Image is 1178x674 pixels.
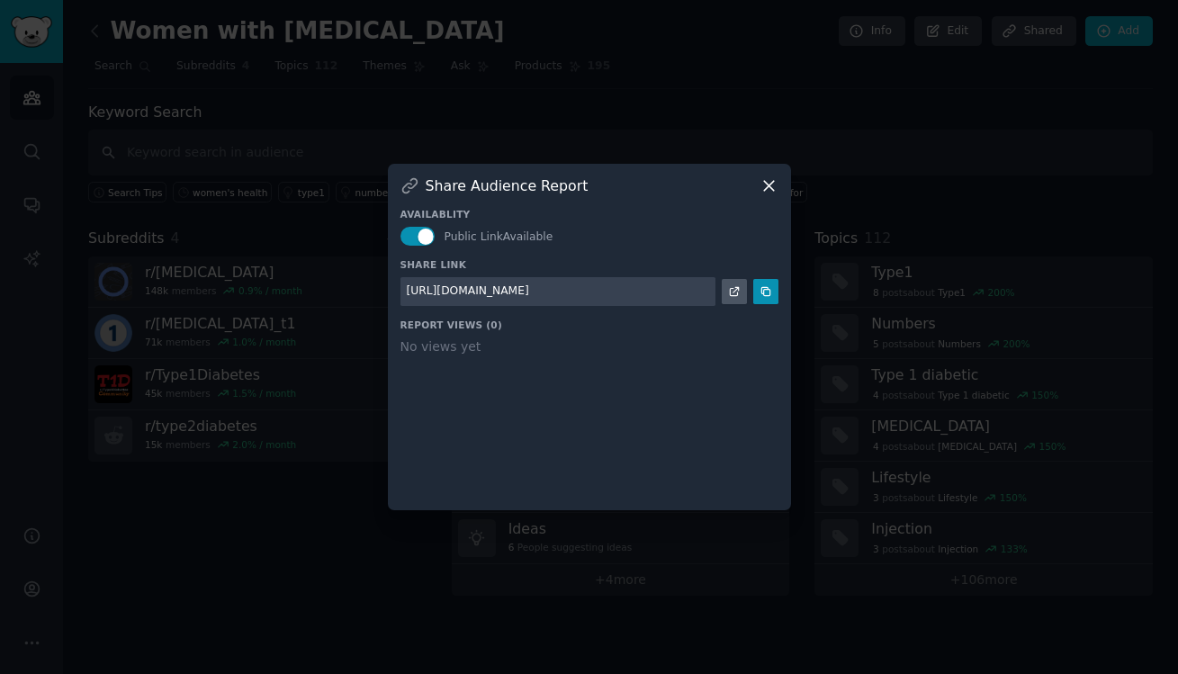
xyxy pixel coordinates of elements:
h3: Share Audience Report [426,176,589,195]
h3: Report Views ( 0 ) [400,319,778,331]
div: No views yet [400,337,778,356]
span: Public Link Available [445,230,553,243]
div: [URL][DOMAIN_NAME] [407,283,529,300]
h3: Availablity [400,208,778,220]
h3: Share Link [400,258,778,271]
